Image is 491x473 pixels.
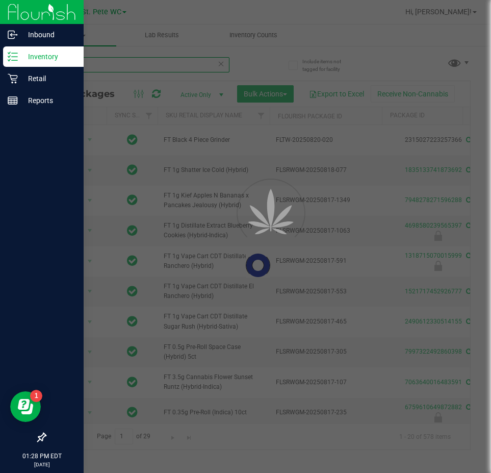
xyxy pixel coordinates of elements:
inline-svg: Retail [8,73,18,84]
p: Reports [18,94,79,107]
inline-svg: Inbound [8,30,18,40]
p: 01:28 PM EDT [5,452,79,461]
p: [DATE] [5,461,79,468]
iframe: Resource center [10,391,41,422]
inline-svg: Inventory [8,52,18,62]
p: Inventory [18,51,79,63]
inline-svg: Reports [8,95,18,106]
p: Inbound [18,29,79,41]
p: Retail [18,72,79,85]
iframe: Resource center unread badge [30,390,42,402]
